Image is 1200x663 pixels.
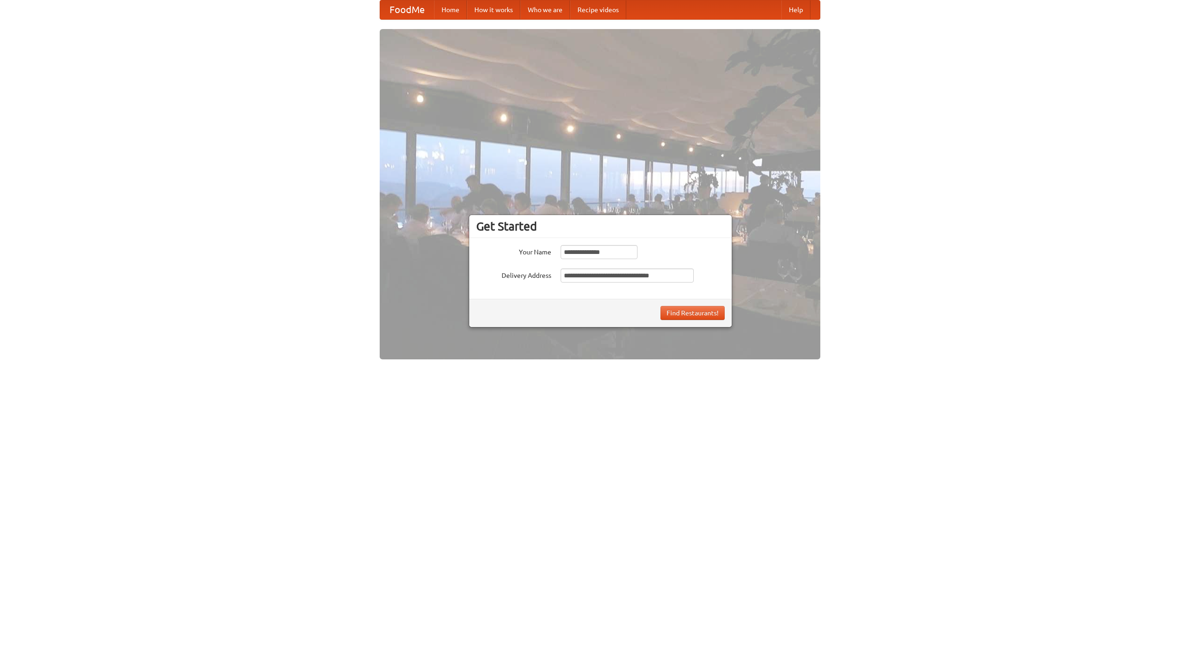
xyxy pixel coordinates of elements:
a: How it works [467,0,520,19]
a: Home [434,0,467,19]
label: Delivery Address [476,268,551,280]
a: Recipe videos [570,0,626,19]
h3: Get Started [476,219,725,233]
a: Who we are [520,0,570,19]
a: Help [781,0,810,19]
button: Find Restaurants! [660,306,725,320]
label: Your Name [476,245,551,257]
a: FoodMe [380,0,434,19]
